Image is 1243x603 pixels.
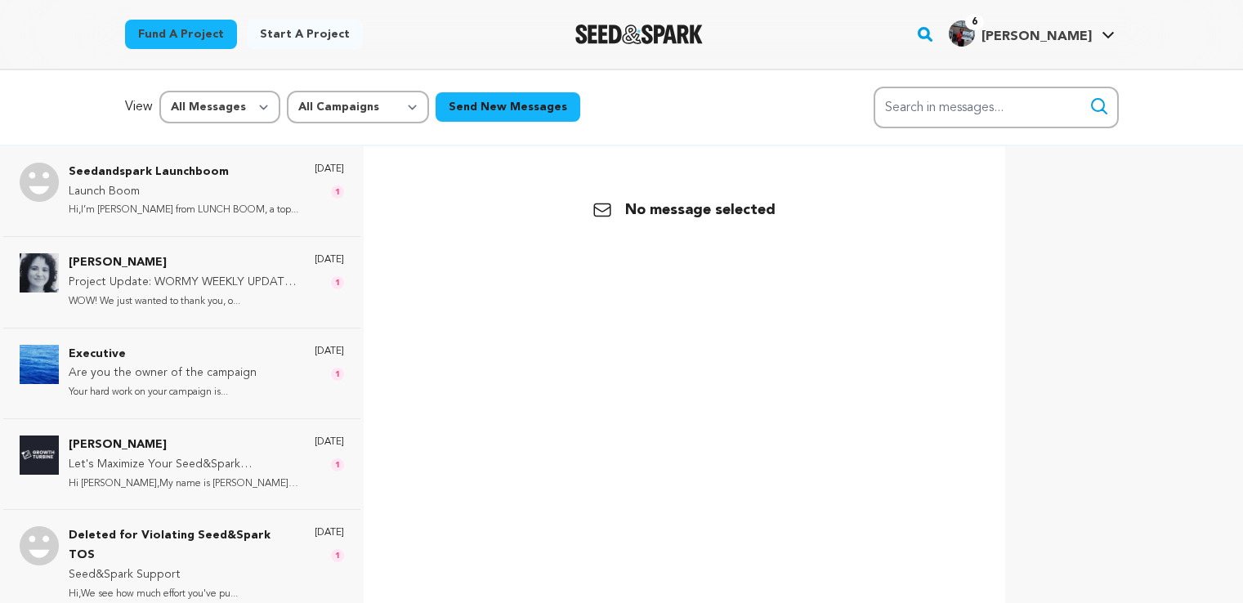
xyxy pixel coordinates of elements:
img: Talerico Ella Photo [20,253,59,293]
p: [DATE] [315,253,344,266]
span: 1 [331,549,344,562]
span: Abigail B.'s Profile [946,17,1118,51]
p: [DATE] [315,163,344,176]
img: Kaleb Jones Photo [20,435,59,475]
p: [DATE] [315,345,344,358]
img: Seedandspark Launchboom Photo [20,163,59,202]
span: 1 [331,458,344,471]
p: Launch Boom [69,182,298,202]
span: 1 [331,185,344,199]
a: Seed&Spark Homepage [575,25,704,44]
p: No message selected [592,199,776,221]
p: Seedandspark Launchboom [69,163,298,182]
div: Abigail B.'s Profile [949,20,1092,47]
span: 1 [331,368,344,381]
p: Project Update: WORMY WEEKLY UPDATE: 46%! ALMOST HALFWAY THERE! [69,273,298,293]
p: Deleted for Violating Seed&Spark TOS [69,526,298,565]
p: Executive [69,345,257,364]
p: WOW! We just wanted to thank you, o... [69,293,298,311]
p: Let's Maximize Your Seed&Spark Campaign’s Reach with the Latest Updates. [69,455,298,475]
p: [PERSON_NAME] [69,435,298,455]
p: [DATE] [315,526,344,539]
p: Your hard work on your campaign is... [69,383,257,402]
span: 1 [331,276,344,289]
p: Are you the owner of the campaign [69,364,257,383]
img: Executive Photo [20,345,59,384]
input: Search in messages... [874,87,1119,128]
span: [PERSON_NAME] [981,30,1092,43]
span: 6 [965,14,984,30]
p: View [125,97,153,117]
p: [DATE] [315,435,344,449]
a: Fund a project [125,20,237,49]
p: Seed&Spark Support [69,565,298,585]
img: d58b8397c56cce82.jpg [949,20,975,47]
p: Hi,I’m [PERSON_NAME] from LUNCH BOOM, a top... [69,201,298,220]
img: Seed&Spark Logo Dark Mode [575,25,704,44]
button: Send New Messages [436,92,580,122]
p: [PERSON_NAME] [69,253,298,273]
img: Deleted for Violating Seed&Spark TOS Photo [20,526,59,565]
a: Abigail B.'s Profile [946,17,1118,47]
p: Hi [PERSON_NAME],My name is [PERSON_NAME], a [PERSON_NAME]... [69,475,298,494]
a: Start a project [247,20,363,49]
